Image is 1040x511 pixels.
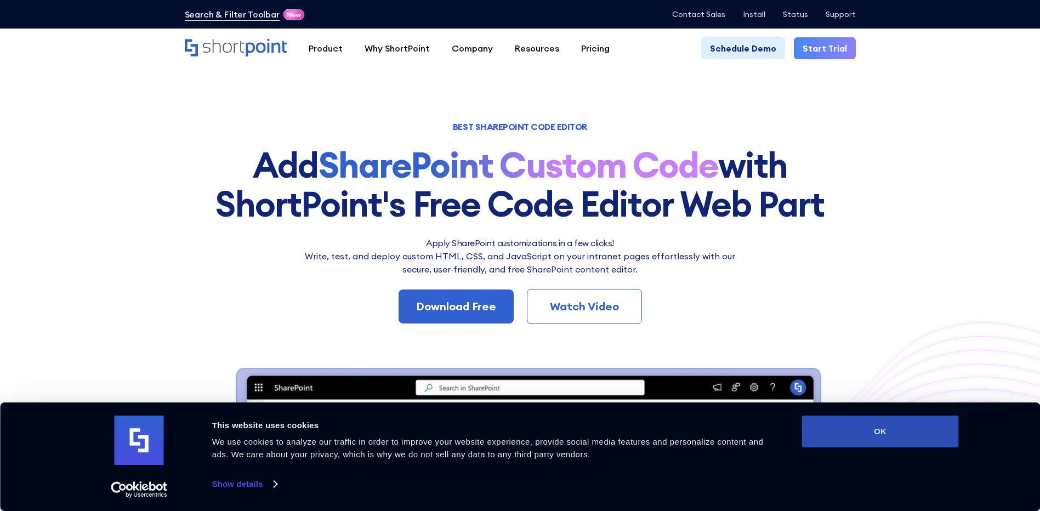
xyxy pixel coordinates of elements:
a: Watch Video [527,289,642,324]
a: Start Trial [794,37,856,59]
div: Product [309,42,343,55]
a: Status [783,10,808,19]
div: Watch Video [545,298,624,315]
a: Company [441,37,504,59]
img: logo [115,416,164,465]
h1: Add with ShortPoint's Free Code Editor Web Part [185,146,856,223]
a: Usercentrics Cookiebot - opens in a new window [91,481,187,498]
span: We use cookies to analyze our traffic in order to improve your website experience, provide social... [212,437,764,459]
div: Pricing [581,42,610,55]
button: OK [802,416,959,447]
div: Company [452,42,493,55]
a: Contact Sales [672,10,725,19]
div: Why ShortPoint [365,42,430,55]
h2: Apply SharePoint customizations in a few clicks! [298,236,742,249]
strong: SharePoint Custom Code [319,143,719,187]
p: Write, test, and deploy custom HTML, CSS, and JavaScript on your intranet pages effortlessly wi﻿t... [298,249,742,276]
a: Download Free [399,289,514,323]
h1: BEST SHAREPOINT CODE EDITOR [185,123,856,130]
div: Resources [515,42,559,55]
a: Search & Filter Toolbar [185,8,280,21]
a: Why ShortPoint [354,37,441,59]
a: Product [298,37,354,59]
a: Schedule Demo [701,37,785,59]
a: Support [826,10,856,19]
a: Pricing [570,37,621,59]
a: Show details [212,476,277,492]
a: Install [743,10,765,19]
div: This website uses cookies [212,419,777,432]
a: Resources [504,37,570,59]
a: Home [185,39,287,58]
div: Download Free [416,298,496,315]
